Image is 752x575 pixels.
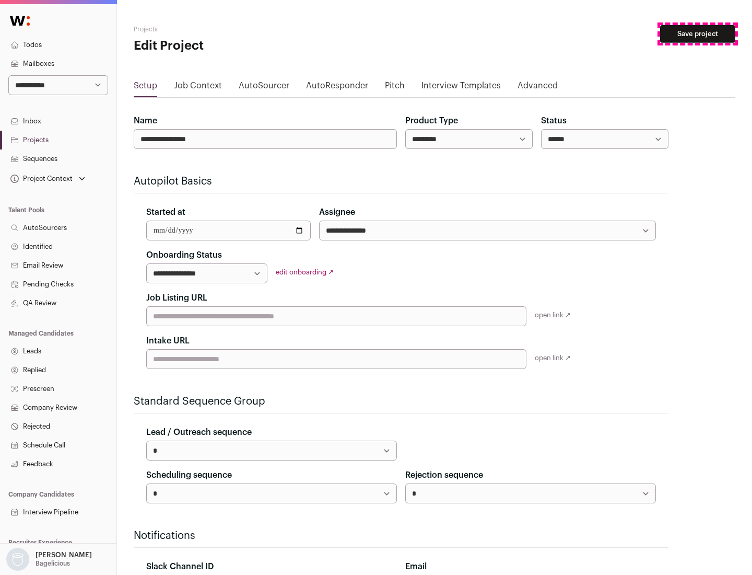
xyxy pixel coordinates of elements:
[174,79,222,96] a: Job Context
[660,25,735,43] button: Save project
[405,114,458,127] label: Product Type
[146,560,214,573] label: Slack Channel ID
[146,249,222,261] label: Onboarding Status
[134,528,668,543] h2: Notifications
[518,79,558,96] a: Advanced
[134,38,334,54] h1: Edit Project
[4,548,94,571] button: Open dropdown
[134,25,334,33] h2: Projects
[276,269,334,275] a: edit onboarding ↗
[36,551,92,559] p: [PERSON_NAME]
[421,79,501,96] a: Interview Templates
[146,426,252,439] label: Lead / Outreach sequence
[319,206,355,218] label: Assignee
[134,79,157,96] a: Setup
[134,114,157,127] label: Name
[146,292,207,304] label: Job Listing URL
[146,469,232,481] label: Scheduling sequence
[239,79,289,96] a: AutoSourcer
[6,548,29,571] img: nopic.png
[134,174,668,189] h2: Autopilot Basics
[405,560,656,573] div: Email
[36,559,70,568] p: Bagelicious
[8,175,73,183] div: Project Context
[134,394,668,409] h2: Standard Sequence Group
[405,469,483,481] label: Rejection sequence
[4,10,36,31] img: Wellfound
[146,335,190,347] label: Intake URL
[306,79,368,96] a: AutoResponder
[8,171,87,186] button: Open dropdown
[385,79,405,96] a: Pitch
[541,114,567,127] label: Status
[146,206,185,218] label: Started at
